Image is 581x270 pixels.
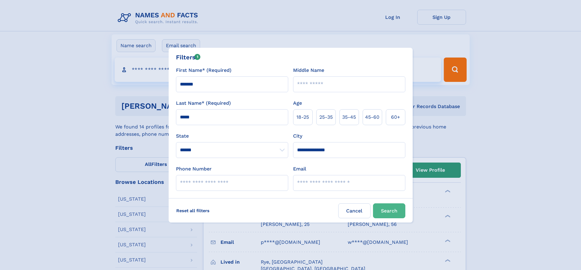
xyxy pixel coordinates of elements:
[172,203,213,218] label: Reset all filters
[319,114,333,121] span: 25‑35
[373,203,405,218] button: Search
[176,67,231,74] label: First Name* (Required)
[176,132,288,140] label: State
[365,114,379,121] span: 45‑60
[293,100,302,107] label: Age
[338,203,371,218] label: Cancel
[342,114,356,121] span: 35‑45
[293,67,324,74] label: Middle Name
[176,165,212,173] label: Phone Number
[176,53,201,62] div: Filters
[176,100,231,107] label: Last Name* (Required)
[293,132,302,140] label: City
[391,114,400,121] span: 60+
[296,114,309,121] span: 18‑25
[293,165,306,173] label: Email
